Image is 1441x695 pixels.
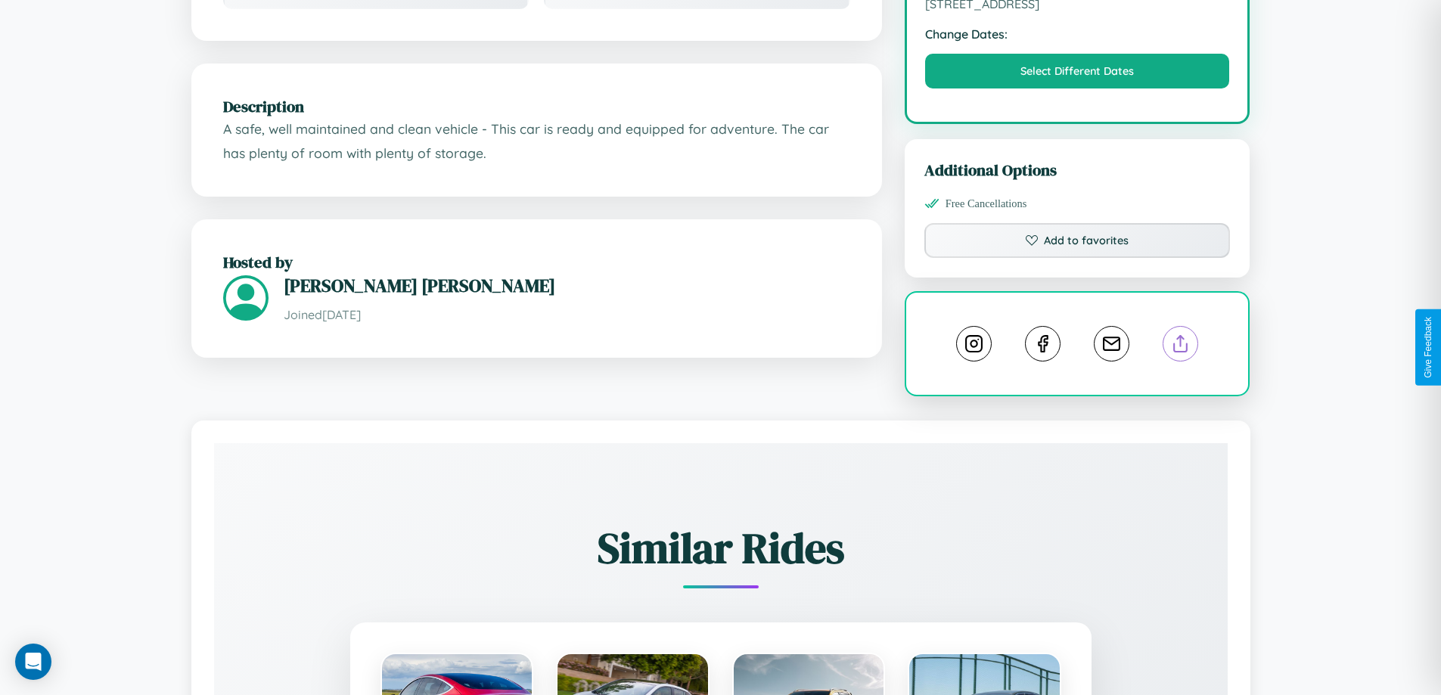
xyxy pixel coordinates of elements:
button: Add to favorites [924,223,1231,258]
h3: [PERSON_NAME] [PERSON_NAME] [284,273,850,298]
h2: Description [223,95,850,117]
strong: Change Dates: [925,26,1230,42]
h3: Additional Options [924,159,1231,181]
span: Free Cancellations [946,197,1027,210]
button: Select Different Dates [925,54,1230,88]
p: A safe, well maintained and clean vehicle - This car is ready and equipped for adventure. The car... [223,117,850,165]
div: Give Feedback [1423,317,1433,378]
p: Joined [DATE] [284,304,850,326]
h2: Hosted by [223,251,850,273]
h2: Similar Rides [267,519,1175,577]
div: Open Intercom Messenger [15,644,51,680]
